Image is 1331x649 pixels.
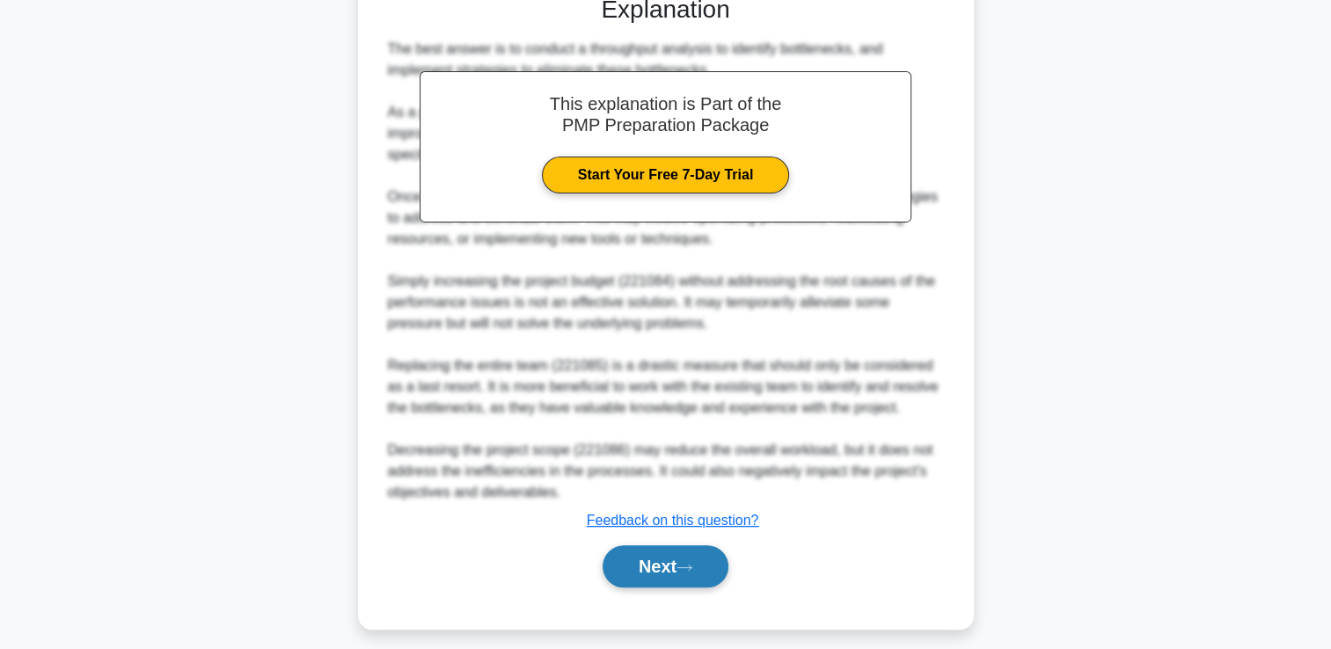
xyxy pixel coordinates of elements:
div: The best answer is to conduct a throughput analysis to identify bottlenecks, and implement strate... [388,39,944,503]
a: Start Your Free 7-Day Trial [542,157,789,193]
a: Feedback on this question? [587,513,759,528]
button: Next [603,545,728,587]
